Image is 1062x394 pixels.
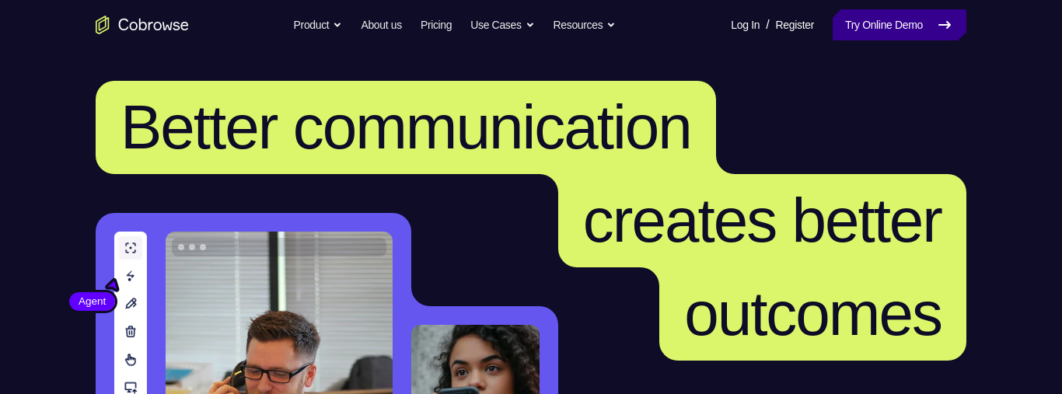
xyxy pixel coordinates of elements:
[470,9,534,40] button: Use Cases
[684,279,941,348] span: outcomes
[554,9,617,40] button: Resources
[96,16,189,34] a: Go to the home page
[121,92,691,162] span: Better communication
[731,9,760,40] a: Log In
[776,9,814,40] a: Register
[421,9,452,40] a: Pricing
[833,9,966,40] a: Try Online Demo
[294,9,343,40] button: Product
[766,16,769,34] span: /
[583,186,941,255] span: creates better
[361,9,401,40] a: About us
